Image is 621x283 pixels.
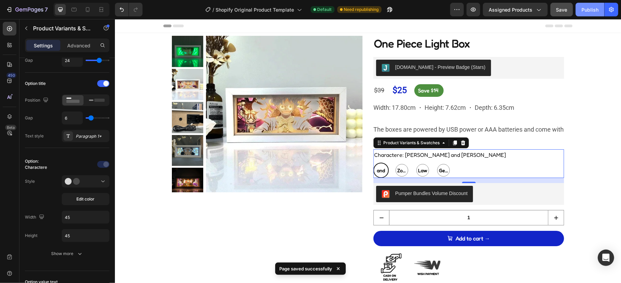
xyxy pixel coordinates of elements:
[267,121,326,127] div: Product Variants & Swatches
[25,115,33,121] div: Gap
[280,171,353,178] div: Pumper Bundles Volume Discount
[279,265,332,272] p: Page saved successfully
[277,65,293,78] div: $25
[216,6,294,13] span: Shopify Original Product Template
[25,96,50,105] div: Position
[6,73,16,78] div: 450
[62,54,83,66] input: Auto
[274,191,433,206] input: quantity
[302,66,315,77] div: Save
[267,45,275,53] img: Judgeme.png
[25,57,33,63] div: Gap
[261,41,376,57] button: Judge.me - Preview Badge (Stars)
[258,66,270,76] div: $39
[213,6,215,13] span: /
[323,138,335,164] span: Luffy Gear 5
[258,107,449,125] span: The boxes are powered by USB power or AAA batteries and come with a remote control.
[62,193,109,205] button: Edit color
[550,3,573,16] button: Save
[76,133,108,139] div: Paragraph 1*
[581,6,598,13] div: Publish
[34,42,53,49] p: Settings
[261,138,272,164] span: Kaido and [PERSON_NAME]
[576,3,604,16] button: Publish
[62,211,109,223] input: Auto
[259,191,274,206] button: decrement
[25,233,38,239] div: Height
[258,130,391,141] legend: Charactere: [PERSON_NAME] and [PERSON_NAME]
[25,158,60,170] div: Option: Charactere
[33,24,91,32] p: Product Variants & Swatches
[267,171,275,179] img: CIumv63twf4CEAE=.png
[62,229,109,242] input: Auto
[62,112,83,124] input: Auto
[489,6,532,13] span: Assigned Products
[280,45,371,52] div: [DOMAIN_NAME] - Preview Badge (Stars)
[25,213,46,222] div: Width
[483,3,548,16] button: Assigned Products
[341,214,375,224] div: Add to cart →
[3,3,51,16] button: 7
[598,250,614,266] div: Open Intercom Messenger
[315,66,324,76] div: $14
[51,250,83,257] div: Show more
[556,7,567,13] span: Save
[344,6,379,13] span: Need republishing
[281,147,293,155] span: Zoro
[261,167,358,183] button: Pumper Bundles Volume Discount
[25,178,35,184] div: Style
[258,85,399,92] span: Width: 17.80cm ・ Height: 7.62cm ・ Depth: 6.35cm
[115,3,143,16] div: Undo/Redo
[45,5,48,14] p: 7
[25,248,109,260] button: Show more
[67,42,90,49] p: Advanced
[302,147,314,155] span: Law
[317,6,332,13] span: Default
[258,212,449,227] button: Add to cart →
[25,133,44,139] div: Text style
[25,80,46,87] div: Option title
[115,19,621,283] iframe: Design area
[433,191,449,206] button: increment
[77,196,95,202] span: Edit color
[5,125,16,130] div: Beta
